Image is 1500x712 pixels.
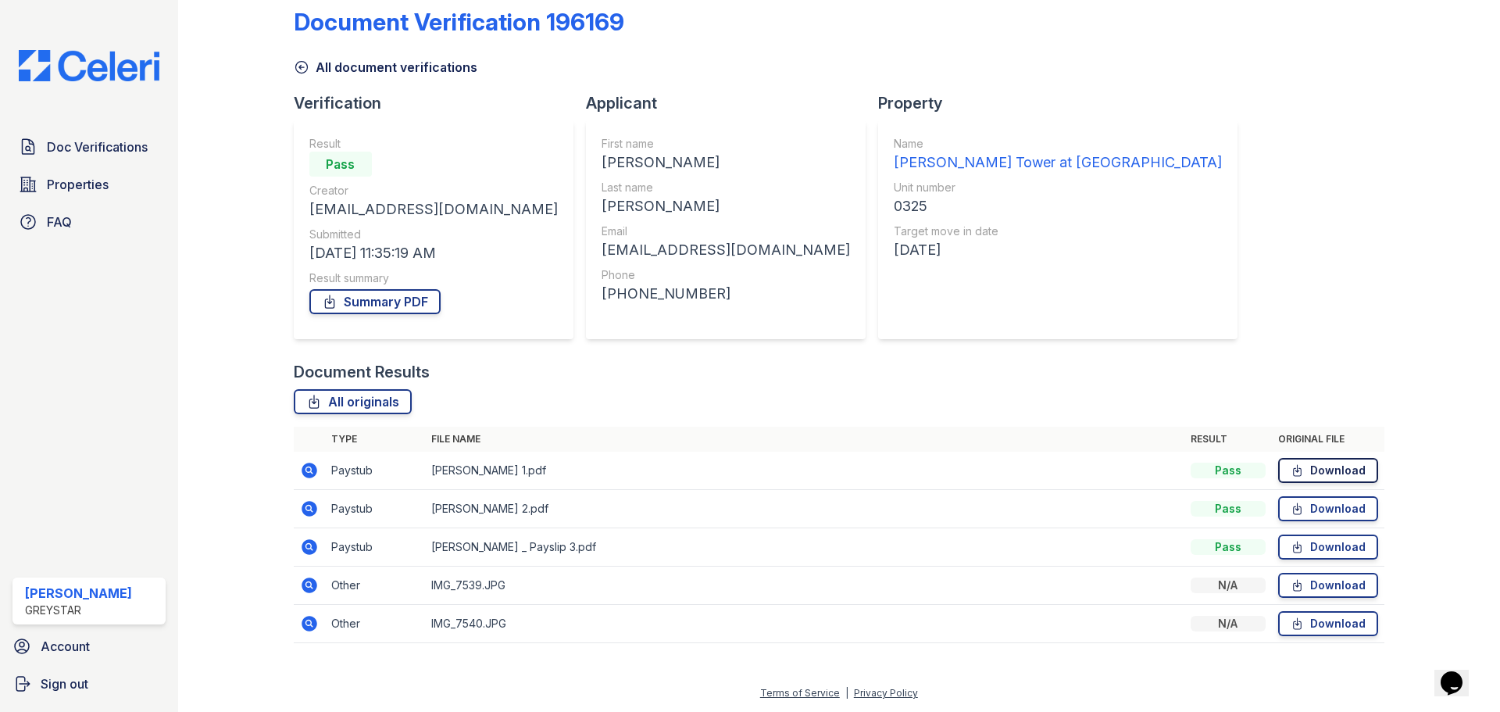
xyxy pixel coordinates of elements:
[294,8,624,36] div: Document Verification 196169
[309,270,558,286] div: Result summary
[602,224,850,239] div: Email
[294,361,430,383] div: Document Results
[1191,501,1266,517] div: Pass
[309,183,558,199] div: Creator
[878,92,1250,114] div: Property
[309,136,558,152] div: Result
[1278,573,1378,598] a: Download
[425,452,1184,490] td: [PERSON_NAME] 1.pdf
[309,242,558,264] div: [DATE] 11:35:19 AM
[12,131,166,163] a: Doc Verifications
[602,283,850,305] div: [PHONE_NUMBER]
[47,138,148,156] span: Doc Verifications
[325,528,425,567] td: Paystub
[47,213,72,231] span: FAQ
[1278,496,1378,521] a: Download
[6,668,172,699] a: Sign out
[1184,427,1272,452] th: Result
[854,687,918,699] a: Privacy Policy
[1434,649,1484,696] iframe: chat widget
[1278,458,1378,483] a: Download
[41,637,90,656] span: Account
[602,267,850,283] div: Phone
[1272,427,1384,452] th: Original file
[602,152,850,174] div: [PERSON_NAME]
[894,136,1222,174] a: Name [PERSON_NAME] Tower at [GEOGRAPHIC_DATA]
[25,584,132,603] div: [PERSON_NAME]
[12,206,166,238] a: FAQ
[294,389,412,414] a: All originals
[894,152,1222,174] div: [PERSON_NAME] Tower at [GEOGRAPHIC_DATA]
[894,180,1222,195] div: Unit number
[894,224,1222,239] div: Target move in date
[325,567,425,605] td: Other
[760,687,840,699] a: Terms of Service
[894,239,1222,261] div: [DATE]
[602,136,850,152] div: First name
[1278,611,1378,636] a: Download
[425,567,1184,605] td: IMG_7539.JPG
[1191,616,1266,631] div: N/A
[602,195,850,217] div: [PERSON_NAME]
[294,58,477,77] a: All document verifications
[894,195,1222,217] div: 0325
[6,50,172,81] img: CE_Logo_Blue-a8612792a0a2168367f1c8372b55b34899dd931a85d93a1a3d3e32e68fde9ad4.png
[309,227,558,242] div: Submitted
[6,631,172,662] a: Account
[25,603,132,618] div: Greystar
[1278,535,1378,560] a: Download
[47,175,109,194] span: Properties
[309,152,372,177] div: Pass
[309,289,441,314] a: Summary PDF
[602,180,850,195] div: Last name
[325,452,425,490] td: Paystub
[41,674,88,693] span: Sign out
[1191,578,1266,593] div: N/A
[12,169,166,200] a: Properties
[325,605,425,643] td: Other
[586,92,878,114] div: Applicant
[845,687,848,699] div: |
[602,239,850,261] div: [EMAIL_ADDRESS][DOMAIN_NAME]
[309,199,558,220] div: [EMAIL_ADDRESS][DOMAIN_NAME]
[1191,463,1266,478] div: Pass
[425,490,1184,528] td: [PERSON_NAME] 2.pdf
[325,427,425,452] th: Type
[894,136,1222,152] div: Name
[1191,539,1266,555] div: Pass
[425,528,1184,567] td: [PERSON_NAME] _ Payslip 3.pdf
[294,92,586,114] div: Verification
[325,490,425,528] td: Paystub
[425,427,1184,452] th: File name
[425,605,1184,643] td: IMG_7540.JPG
